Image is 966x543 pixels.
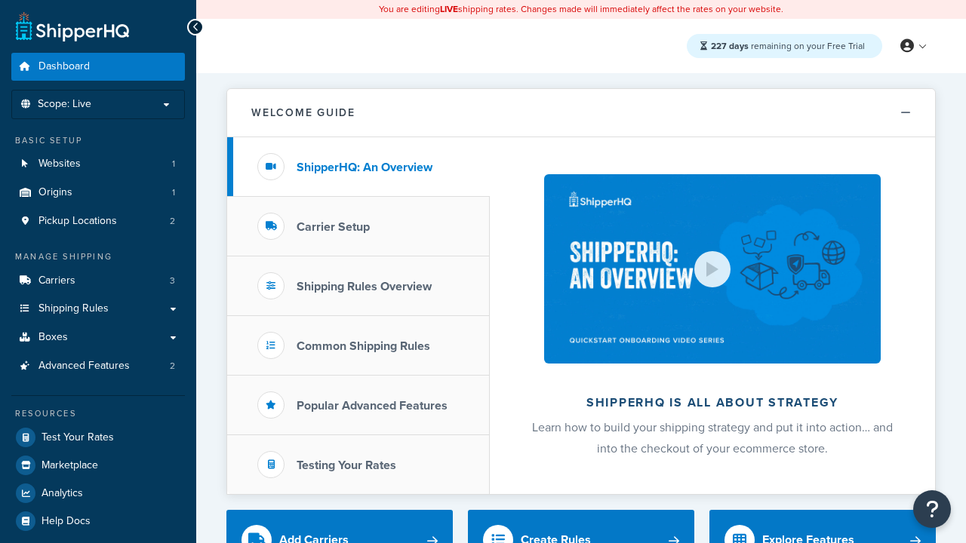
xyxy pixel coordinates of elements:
[38,360,130,373] span: Advanced Features
[42,487,83,500] span: Analytics
[11,150,185,178] a: Websites1
[170,275,175,287] span: 3
[11,179,185,207] a: Origins1
[11,508,185,535] a: Help Docs
[42,515,91,528] span: Help Docs
[440,2,458,16] b: LIVE
[172,186,175,199] span: 1
[38,275,75,287] span: Carriers
[38,302,109,315] span: Shipping Rules
[38,158,81,170] span: Websites
[227,89,935,137] button: Welcome Guide
[11,352,185,380] li: Advanced Features
[711,39,865,53] span: remaining on your Free Trial
[297,161,432,174] h3: ShipperHQ: An Overview
[11,207,185,235] li: Pickup Locations
[11,250,185,263] div: Manage Shipping
[11,480,185,507] a: Analytics
[544,174,881,364] img: ShipperHQ is all about strategy
[11,407,185,420] div: Resources
[297,459,396,472] h3: Testing Your Rates
[11,424,185,451] a: Test Your Rates
[532,419,893,457] span: Learn how to build your shipping strategy and put it into action… and into the checkout of your e...
[11,53,185,81] a: Dashboard
[38,98,91,111] span: Scope: Live
[38,60,90,73] span: Dashboard
[251,107,355,118] h2: Welcome Guide
[11,452,185,479] a: Marketplace
[913,490,951,528] button: Open Resource Center
[38,215,117,228] span: Pickup Locations
[11,267,185,295] li: Carriers
[42,459,98,472] span: Marketplace
[11,207,185,235] a: Pickup Locations2
[11,352,185,380] a: Advanced Features2
[297,280,432,293] h3: Shipping Rules Overview
[42,431,114,444] span: Test Your Rates
[297,399,448,413] h3: Popular Advanced Features
[297,220,370,234] h3: Carrier Setup
[172,158,175,170] span: 1
[11,179,185,207] li: Origins
[38,186,72,199] span: Origins
[170,360,175,373] span: 2
[11,267,185,295] a: Carriers3
[11,295,185,323] a: Shipping Rules
[11,324,185,351] a: Boxes
[38,331,68,344] span: Boxes
[11,134,185,147] div: Basic Setup
[711,39,749,53] strong: 227 days
[170,215,175,228] span: 2
[297,339,430,353] h3: Common Shipping Rules
[530,396,895,410] h2: ShipperHQ is all about strategy
[11,150,185,178] li: Websites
